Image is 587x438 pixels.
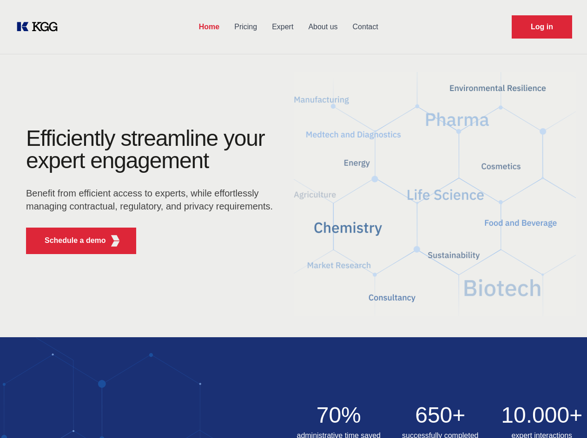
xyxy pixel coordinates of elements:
img: KGG Fifth Element RED [110,235,121,247]
h2: 650+ [395,404,486,426]
img: KGG Fifth Element RED [294,60,576,328]
a: KOL Knowledge Platform: Talk to Key External Experts (KEE) [15,20,65,34]
a: Request Demo [512,15,572,39]
button: Schedule a demoKGG Fifth Element RED [26,228,136,254]
a: Contact [345,15,386,39]
a: About us [301,15,345,39]
a: Pricing [227,15,264,39]
p: Schedule a demo [45,235,106,246]
p: Benefit from efficient access to experts, while effortlessly managing contractual, regulatory, an... [26,187,279,213]
h2: 70% [294,404,384,426]
a: Expert [264,15,301,39]
a: Home [191,15,227,39]
h1: Efficiently streamline your expert engagement [26,127,279,172]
